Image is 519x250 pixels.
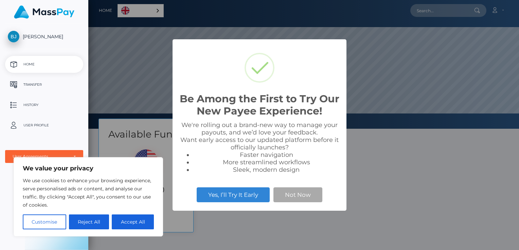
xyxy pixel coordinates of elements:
[193,159,340,166] li: More streamlined workflows
[273,187,322,202] button: Not Now
[5,34,83,40] span: [PERSON_NAME]
[5,150,83,163] button: User Agreements
[8,59,80,69] p: Home
[8,80,80,90] p: Transfer
[193,151,340,159] li: Faster navigation
[14,5,74,19] img: MassPay
[197,187,270,202] button: Yes, I’ll Try It Early
[14,157,163,236] div: We value your privacy
[193,166,340,173] li: Sleek, modern design
[8,120,80,130] p: User Profile
[8,100,80,110] p: History
[23,164,154,172] p: We value your privacy
[112,214,154,229] button: Accept All
[69,214,109,229] button: Reject All
[23,176,154,209] p: We use cookies to enhance your browsing experience, serve personalised ads or content, and analys...
[179,93,340,117] h2: Be Among the First to Try Our New Payee Experience!
[179,121,340,173] div: We're rolling out a brand-new way to manage your payouts, and we’d love your feedback. Want early...
[13,154,68,159] div: User Agreements
[23,214,66,229] button: Customise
